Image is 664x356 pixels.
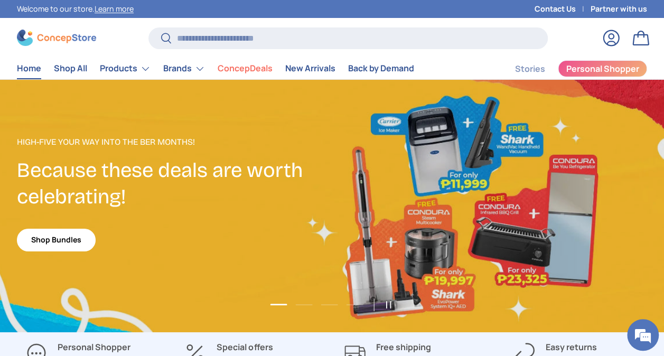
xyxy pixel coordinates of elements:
[490,58,647,79] nav: Secondary
[217,341,273,353] strong: Special offers
[157,58,211,79] summary: Brands
[17,229,96,251] a: Shop Bundles
[17,136,332,148] p: High-Five Your Way Into the Ber Months!
[535,3,591,15] a: Contact Us
[95,4,134,14] a: Learn more
[93,58,157,79] summary: Products
[218,58,273,79] a: ConcepDeals
[17,30,96,46] img: ConcepStore
[17,58,41,79] a: Home
[376,341,431,353] strong: Free shipping
[54,58,87,79] a: Shop All
[17,157,332,210] h2: Because these deals are worth celebrating!
[558,60,647,77] a: Personal Shopper
[515,59,545,79] a: Stories
[17,58,414,79] nav: Primary
[566,64,639,73] span: Personal Shopper
[17,3,134,15] p: Welcome to our store.
[591,3,647,15] a: Partner with us
[546,341,597,353] strong: Easy returns
[348,58,414,79] a: Back by Demand
[285,58,335,79] a: New Arrivals
[58,341,130,353] strong: Personal Shopper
